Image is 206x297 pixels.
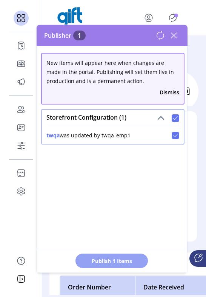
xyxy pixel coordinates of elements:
div: was updated by twqa_emp1 [46,131,131,139]
span: 1 [73,31,86,40]
img: logo [57,7,93,28]
span: Publish 1 Items [85,257,138,265]
button: menu [134,9,167,27]
button: Storefront Configuration (1) [155,113,166,123]
span: Storefront Configuration (1) [46,114,126,120]
button: Dismiss [160,88,179,96]
button: twqa [46,131,60,139]
button: Publish 1 Items [75,254,148,268]
span: New items will appear here when changes are made in the portal. Publishing will set them live in ... [46,59,174,85]
span: Publisher [44,31,86,40]
button: Publisher Panel [167,12,179,24]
